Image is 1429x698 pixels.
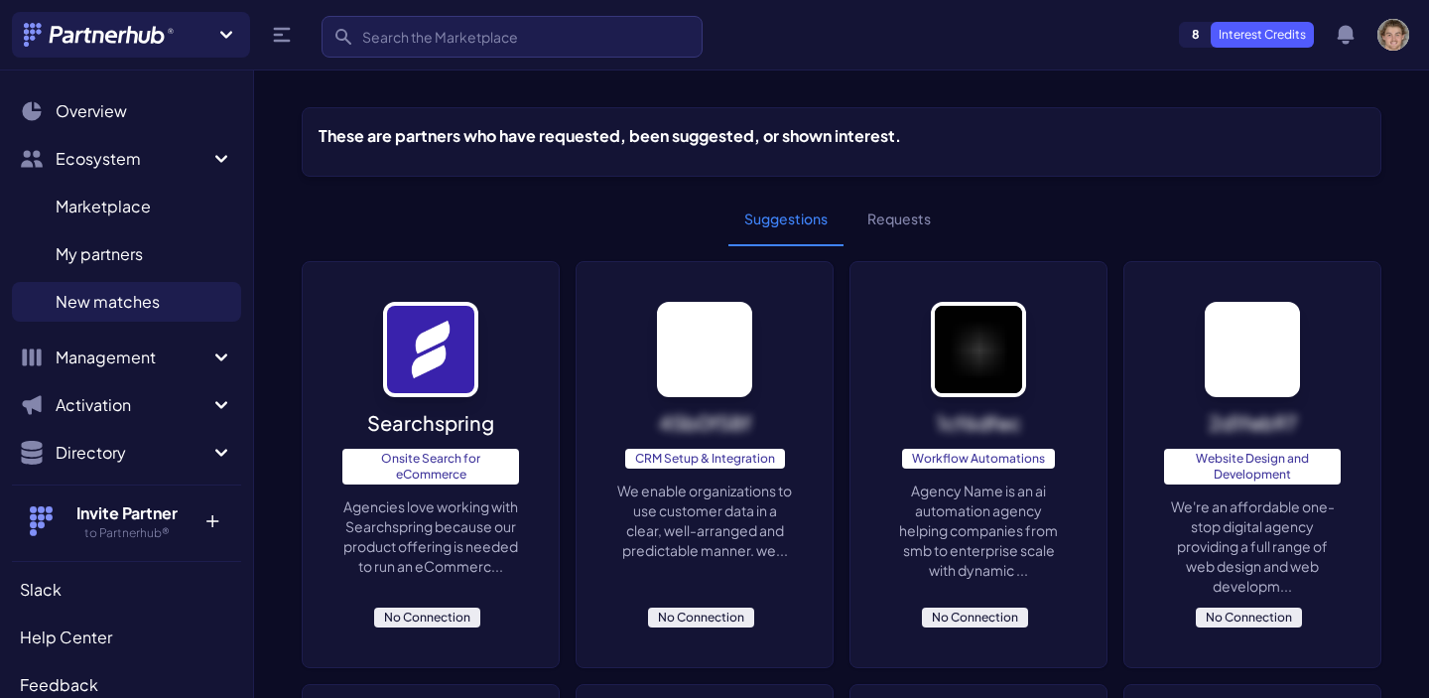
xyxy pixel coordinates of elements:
img: image_alt [931,302,1026,397]
span: New matches [56,290,160,314]
button: Invite Partner to Partnerhub® + [12,485,241,557]
span: CRM Setup & Integration [625,449,785,469]
img: image_alt [1205,302,1300,397]
button: Suggestions [728,193,844,246]
span: No Connection [1196,608,1302,628]
span: Ecosystem [56,147,209,171]
span: Onsite Search for eCommerce [342,449,519,485]
p: Agencies love working with Searchspring because our product offering is needed to run an eCommerc... [342,496,519,576]
a: image_alt 2d1feb97Website Design and DevelopmentWe're an affordable one-stop digital agency provi... [1123,261,1381,668]
span: Help Center [20,626,112,649]
img: image_alt [383,302,478,397]
span: No Connection [374,608,480,628]
span: Slack [20,578,62,602]
span: No Connection [648,608,754,628]
img: user photo [1377,19,1409,51]
span: Website Design and Development [1164,449,1341,485]
span: Feedback [20,673,98,697]
button: Directory [12,433,241,473]
a: image_alt SearchspringOnsite Search for eCommerceAgencies love working with Searchspring because ... [302,261,560,668]
span: Marketplace [56,195,151,218]
span: My partners [56,242,143,266]
span: Workflow Automations [902,449,1055,469]
span: Overview [56,99,127,123]
img: image_alt [657,302,752,397]
p: Interest Credits [1211,22,1314,48]
p: 1cf6dfec [937,409,1021,437]
a: Marketplace [12,187,241,226]
span: Directory [56,441,209,465]
span: Activation [56,393,209,417]
a: Overview [12,91,241,131]
span: No Connection [922,608,1028,628]
span: Management [56,346,209,369]
button: Ecosystem [12,139,241,179]
h5: to Partnerhub® [63,525,191,541]
p: 2d1feb97 [1209,409,1297,437]
a: Slack [12,570,241,610]
p: + [191,501,233,533]
button: Activation [12,385,241,425]
p: We're an affordable one-stop digital agency providing a full range of web design and web developm... [1164,496,1341,596]
button: Requests [851,193,947,246]
p: We enable organizations to use customer data in a clear, well-arranged and predictable manner. we... [616,481,793,560]
img: Partnerhub® Logo [24,23,176,47]
a: image_alt 1cf6dfecWorkflow AutomationsAgency Name is an ai automation agency helping companies fr... [849,261,1107,668]
a: My partners [12,234,241,274]
h4: Invite Partner [63,501,191,525]
h5: These are partners who have requested, been suggested, or shown interest. [319,124,901,148]
p: 45b0f58f [659,409,751,437]
a: New matches [12,282,241,322]
span: 8 [1180,23,1212,47]
button: Management [12,338,241,377]
a: Help Center [12,618,241,657]
p: Agency Name is an ai automation agency helping companies from smb to enterprise scale with dynami... [890,481,1067,580]
a: 8Interest Credits [1179,22,1314,48]
input: Search the Marketplace [322,16,703,58]
a: image_alt 45b0f58fCRM Setup & IntegrationWe enable organizations to use customer data in a clear,... [576,261,834,668]
p: Searchspring [367,409,494,437]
